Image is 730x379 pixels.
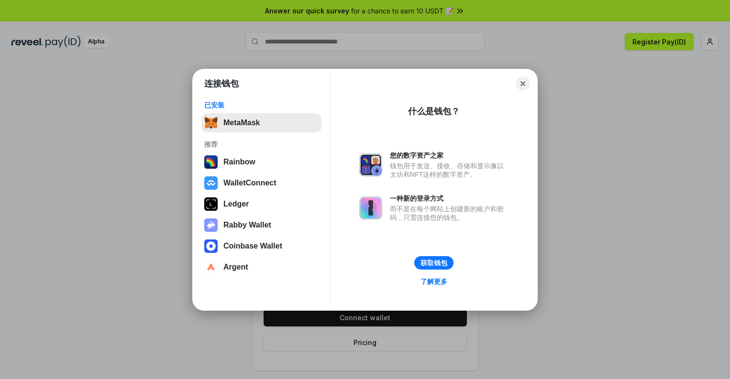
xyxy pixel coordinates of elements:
button: Rainbow [201,152,321,172]
div: 一种新的登录方式 [390,194,509,203]
button: Close [516,77,530,90]
div: 而不是在每个网站上创建新的账户和密码，只需连接您的钱包。 [390,205,509,222]
div: Rainbow [223,158,255,166]
button: Argent [201,258,321,277]
div: Rabby Wallet [223,221,271,229]
img: svg+xml,%3Csvg%20xmlns%3D%22http%3A%2F%2Fwww.w3.org%2F2000%2Fsvg%22%20fill%3D%22none%22%20viewBox... [204,218,218,232]
div: 推荐 [204,140,319,149]
button: Coinbase Wallet [201,237,321,256]
a: 了解更多 [415,275,453,288]
button: Ledger [201,195,321,214]
img: svg+xml,%3Csvg%20xmlns%3D%22http%3A%2F%2Fwww.w3.org%2F2000%2Fsvg%22%20width%3D%2228%22%20height%3... [204,197,218,211]
div: 获取钱包 [420,259,447,267]
div: Ledger [223,200,249,208]
img: svg+xml,%3Csvg%20fill%3D%22none%22%20height%3D%2233%22%20viewBox%3D%220%200%2035%2033%22%20width%... [204,116,218,130]
button: 获取钱包 [414,256,453,270]
div: 您的数字资产之家 [390,151,509,160]
div: Coinbase Wallet [223,242,282,250]
img: svg+xml,%3Csvg%20xmlns%3D%22http%3A%2F%2Fwww.w3.org%2F2000%2Fsvg%22%20fill%3D%22none%22%20viewBox... [359,153,382,176]
div: 钱包用于发送、接收、存储和显示像以太坊和NFT这样的数字资产。 [390,162,509,179]
img: svg+xml,%3Csvg%20width%3D%22120%22%20height%3D%22120%22%20viewBox%3D%220%200%20120%20120%22%20fil... [204,155,218,169]
img: svg+xml,%3Csvg%20xmlns%3D%22http%3A%2F%2Fwww.w3.org%2F2000%2Fsvg%22%20fill%3D%22none%22%20viewBox... [359,196,382,219]
div: 已安装 [204,101,319,109]
div: WalletConnect [223,179,277,187]
div: Argent [223,263,248,271]
button: WalletConnect [201,173,321,193]
div: 什么是钱包？ [408,106,460,117]
img: svg+xml,%3Csvg%20width%3D%2228%22%20height%3D%2228%22%20viewBox%3D%220%200%2028%2028%22%20fill%3D... [204,239,218,253]
img: svg+xml,%3Csvg%20width%3D%2228%22%20height%3D%2228%22%20viewBox%3D%220%200%2028%2028%22%20fill%3D... [204,260,218,274]
div: MetaMask [223,119,260,127]
div: 了解更多 [420,277,447,286]
img: svg+xml,%3Csvg%20width%3D%2228%22%20height%3D%2228%22%20viewBox%3D%220%200%2028%2028%22%20fill%3D... [204,176,218,190]
button: MetaMask [201,113,321,132]
button: Rabby Wallet [201,216,321,235]
h1: 连接钱包 [204,78,239,89]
